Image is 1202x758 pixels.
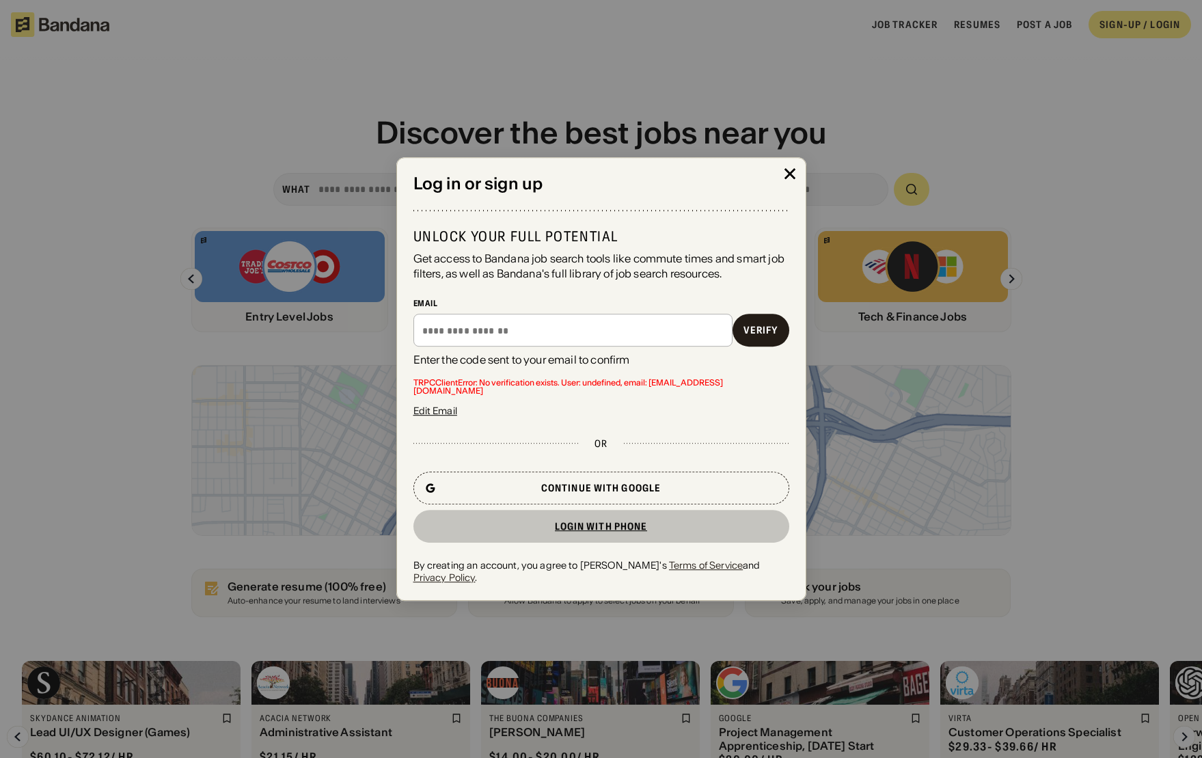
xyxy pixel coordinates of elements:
div: Get access to Bandana job search tools like commute times and smart job filters, as well as Banda... [413,251,789,282]
div: Enter the code sent to your email to confirm [413,352,789,367]
div: Email [413,298,789,309]
a: Privacy Policy [413,571,476,584]
div: Unlock your full potential [413,228,789,245]
div: Login with phone [555,522,648,531]
span: TRPCClientError: No verification exists. User: undefined, email: [EMAIL_ADDRESS][DOMAIN_NAME] [413,379,789,395]
a: Terms of Service [669,559,743,571]
div: Verify [743,325,778,335]
div: or [595,437,607,450]
div: Edit Email [413,406,457,416]
div: By creating an account, you agree to [PERSON_NAME]'s and . [413,559,789,584]
div: Log in or sign up [413,174,789,194]
div: Continue with Google [541,483,661,493]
